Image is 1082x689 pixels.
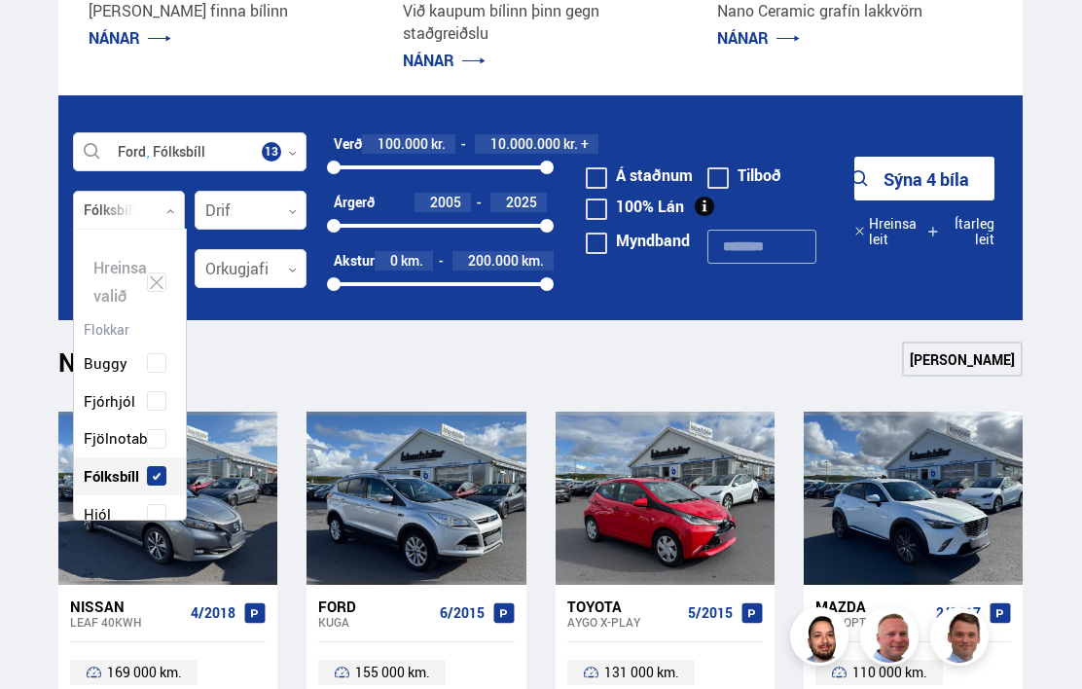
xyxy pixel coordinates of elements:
[84,387,135,416] span: Fjórhjól
[334,195,375,210] div: Árgerð
[70,615,183,629] div: Leaf 40KWH
[854,157,994,200] button: Sýna 4 bíla
[604,661,679,684] span: 131 000 km.
[927,209,994,253] button: Ítarleg leit
[390,251,398,270] span: 0
[468,251,519,270] span: 200.000
[815,598,928,615] div: Mazda
[793,610,851,669] img: nhp88E3Fdnt1Opn2.png
[84,500,111,528] span: Hjól
[586,233,690,248] label: Myndband
[430,193,461,211] span: 2005
[403,50,486,71] a: NÁNAR
[378,134,428,153] span: 100.000
[567,615,680,629] div: Aygo X-PLAY
[58,347,214,388] h1: Nýtt á skrá
[586,199,684,214] label: 100% Lán
[355,661,430,684] span: 155 000 km.
[522,253,544,269] span: km.
[581,136,589,152] span: +
[563,136,578,152] span: kr.
[107,661,182,684] span: 169 000 km.
[490,134,560,153] span: 10.000.000
[933,610,992,669] img: FbJEzSuNWCJXmdc-.webp
[688,605,733,621] span: 5/2015
[70,598,183,615] div: Nissan
[506,193,537,211] span: 2025
[440,605,485,621] span: 6/2015
[84,349,127,378] span: Buggy
[89,27,171,49] a: NÁNAR
[586,167,693,183] label: Á staðnum
[191,605,235,621] span: 4/2018
[852,661,927,684] span: 110 000 km.
[863,610,921,669] img: siFngHWaQ9KaOqBr.png
[717,27,800,49] a: NÁNAR
[902,342,1023,377] a: [PERSON_NAME]
[84,462,139,490] span: Fólksbíll
[74,249,186,315] div: Hreinsa valið
[936,605,981,621] span: 2/2017
[431,136,446,152] span: kr.
[318,615,431,629] div: Kuga
[401,253,423,269] span: km.
[567,598,680,615] div: Toyota
[84,424,160,453] span: Fjölnotabíll
[854,209,927,253] button: Hreinsa leit
[334,136,362,152] div: Verð
[707,167,781,183] label: Tilboð
[16,8,74,66] button: Opna LiveChat spjallviðmót
[318,598,431,615] div: Ford
[334,253,375,269] div: Akstur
